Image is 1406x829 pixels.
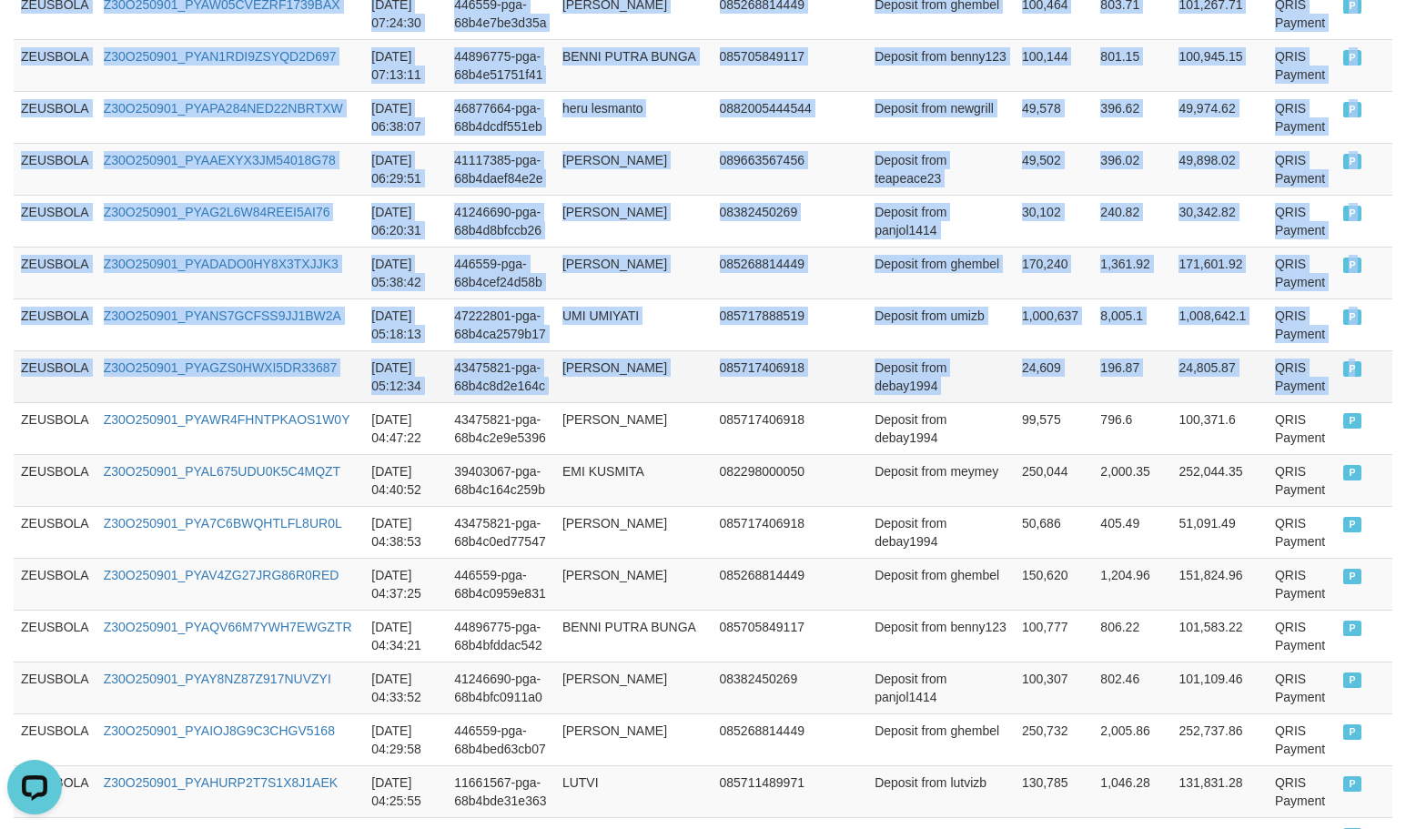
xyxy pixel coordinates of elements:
td: [DATE] 04:29:58 [364,713,447,765]
td: QRIS Payment [1268,713,1336,765]
a: Z30O250901_PYAGZS0HWXI5DR33687 [104,360,338,375]
td: QRIS Payment [1268,195,1336,247]
a: Z30O250901_PYAPA284NED22NBRTXW [104,101,343,116]
td: 252,737.86 [1171,713,1268,765]
a: Z30O250901_PYANS7GCFSS9JJ1BW2A [104,308,341,323]
span: PAID [1343,569,1361,584]
td: 396.02 [1093,143,1171,195]
td: 085717888519 [713,298,819,350]
td: [DATE] 04:25:55 [364,765,447,817]
td: Deposit from ghembel [867,713,1015,765]
td: ZEUSBOLA [14,610,96,662]
td: QRIS Payment [1268,662,1336,713]
td: QRIS Payment [1268,143,1336,195]
td: 50,686 [1015,506,1093,558]
td: 100,371.6 [1171,402,1268,454]
td: 796.6 [1093,402,1171,454]
td: 100,307 [1015,662,1093,713]
td: 446559-pga-68b4bed63cb07 [447,713,555,765]
span: PAID [1343,776,1361,792]
td: [PERSON_NAME] [555,350,713,402]
td: ZEUSBOLA [14,662,96,713]
td: 130,785 [1015,765,1093,817]
td: 446559-pga-68b4c0959e831 [447,558,555,610]
td: 446559-pga-68b4cef24d58b [447,247,555,298]
span: PAID [1343,206,1361,221]
td: 30,102 [1015,195,1093,247]
td: 1,046.28 [1093,765,1171,817]
td: 30,342.82 [1171,195,1268,247]
td: 46877664-pga-68b4dcdf551eb [447,91,555,143]
td: 089663567456 [713,143,819,195]
td: QRIS Payment [1268,91,1336,143]
td: 47222801-pga-68b4ca2579b17 [447,298,555,350]
td: 49,974.62 [1171,91,1268,143]
td: ZEUSBOLA [14,91,96,143]
td: ZEUSBOLA [14,195,96,247]
td: QRIS Payment [1268,39,1336,91]
td: Deposit from lutvizb [867,765,1015,817]
td: 801.15 [1093,39,1171,91]
span: PAID [1343,465,1361,480]
td: QRIS Payment [1268,558,1336,610]
td: Deposit from ghembel [867,247,1015,298]
td: [DATE] 06:20:31 [364,195,447,247]
td: 43475821-pga-68b4c0ed77547 [447,506,555,558]
td: ZEUSBOLA [14,402,96,454]
span: PAID [1343,309,1361,325]
td: 08382450269 [713,662,819,713]
td: ZEUSBOLA [14,506,96,558]
td: 396.62 [1093,91,1171,143]
td: Deposit from benny123 [867,610,1015,662]
td: BENNI PUTRA BUNGA [555,610,713,662]
td: [PERSON_NAME] [555,247,713,298]
td: 0882005444544 [713,91,819,143]
td: Deposit from debay1994 [867,350,1015,402]
td: Deposit from newgrill [867,91,1015,143]
td: [DATE] 06:29:51 [364,143,447,195]
td: [PERSON_NAME] [555,402,713,454]
td: 99,575 [1015,402,1093,454]
span: PAID [1343,102,1361,117]
td: QRIS Payment [1268,454,1336,506]
td: Deposit from debay1994 [867,506,1015,558]
td: 41246690-pga-68b4bfc0911a0 [447,662,555,713]
span: PAID [1343,672,1361,688]
a: Z30O250901_PYAQV66M7YWH7EWGZTR [104,620,352,634]
td: 082298000050 [713,454,819,506]
td: [DATE] 04:40:52 [364,454,447,506]
td: LUTVI [555,765,713,817]
span: PAID [1343,413,1361,429]
td: ZEUSBOLA [14,39,96,91]
td: 44896775-pga-68b4e51751f41 [447,39,555,91]
td: QRIS Payment [1268,765,1336,817]
a: Z30O250901_PYAV4ZG27JRG86R0RED [104,568,339,582]
span: PAID [1343,361,1361,377]
span: PAID [1343,724,1361,740]
a: Z30O250901_PYAN1RDI9ZSYQD2D697 [104,49,337,64]
a: Z30O250901_PYADADO0HY8X3TXJJK3 [104,257,339,271]
td: 085268814449 [713,247,819,298]
td: [DATE] 04:34:21 [364,610,447,662]
td: 100,777 [1015,610,1093,662]
td: 085711489971 [713,765,819,817]
td: BENNI PUTRA BUNGA [555,39,713,91]
td: 44896775-pga-68b4bfddac542 [447,610,555,662]
td: 08382450269 [713,195,819,247]
td: [DATE] 04:38:53 [364,506,447,558]
td: 100,945.15 [1171,39,1268,91]
td: 43475821-pga-68b4c2e9e5396 [447,402,555,454]
span: PAID [1343,154,1361,169]
td: 171,601.92 [1171,247,1268,298]
a: Z30O250901_PYAY8NZ87Z917NUVZYI [104,672,331,686]
td: 085717406918 [713,350,819,402]
a: Z30O250901_PYAIOJ8G9C3CHGV5168 [104,723,335,738]
td: 085717406918 [713,402,819,454]
td: 250,732 [1015,713,1093,765]
td: [DATE] 04:47:22 [364,402,447,454]
td: 43475821-pga-68b4c8d2e164c [447,350,555,402]
td: 1,008,642.1 [1171,298,1268,350]
td: 085268814449 [713,713,819,765]
td: Deposit from benny123 [867,39,1015,91]
td: 11661567-pga-68b4bde31e363 [447,765,555,817]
